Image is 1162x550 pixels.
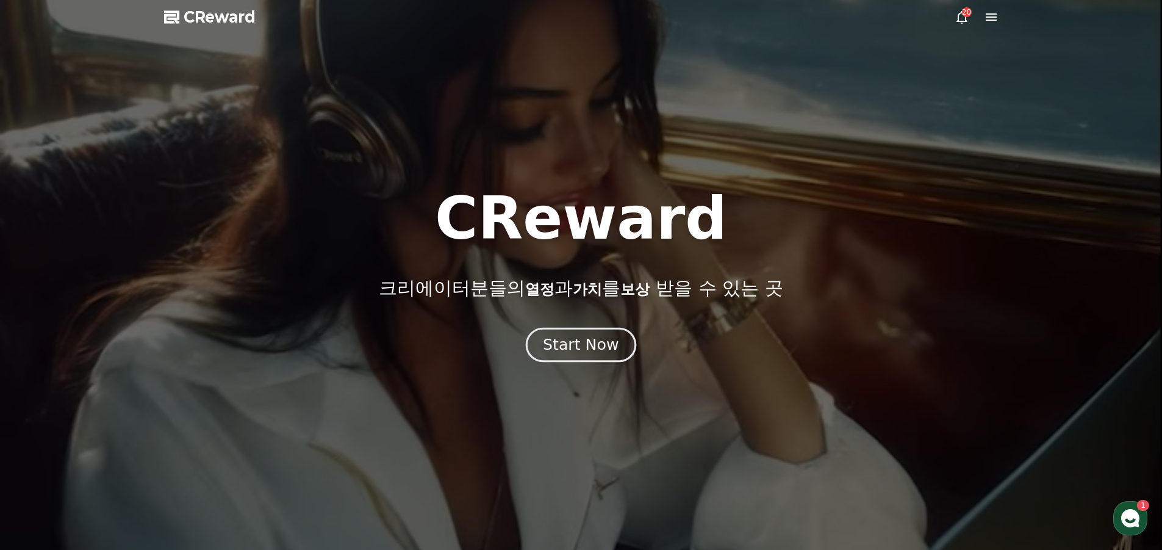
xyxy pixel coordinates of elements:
[962,7,972,17] div: 20
[543,335,619,355] div: Start Now
[525,281,554,298] span: 열정
[528,341,634,352] a: Start Now
[526,327,636,362] button: Start Now
[38,405,46,415] span: 홈
[184,7,256,27] span: CReward
[379,277,783,299] p: 크리에이터분들의 과 를 받을 수 있는 곳
[124,386,128,396] span: 1
[157,387,234,418] a: 설정
[620,281,650,298] span: 보상
[164,7,256,27] a: CReward
[188,405,203,415] span: 설정
[112,406,126,416] span: 대화
[435,189,727,248] h1: CReward
[4,387,81,418] a: 홈
[573,281,602,298] span: 가치
[81,387,157,418] a: 1대화
[955,10,969,24] a: 20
